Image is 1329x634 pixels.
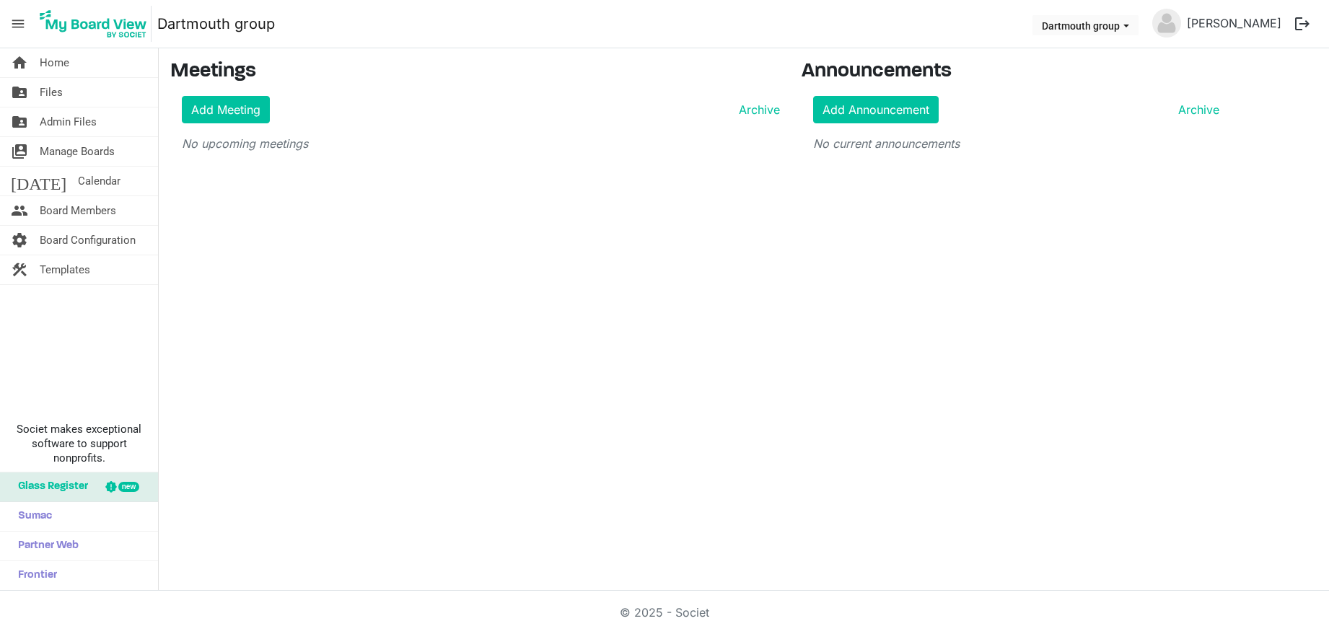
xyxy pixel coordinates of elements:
[11,226,28,255] span: settings
[40,137,115,166] span: Manage Boards
[11,78,28,107] span: folder_shared
[813,135,1219,152] p: No current announcements
[1152,9,1181,38] img: no-profile-picture.svg
[78,167,120,195] span: Calendar
[11,167,66,195] span: [DATE]
[1181,9,1287,38] a: [PERSON_NAME]
[11,502,52,531] span: Sumac
[11,48,28,77] span: home
[11,196,28,225] span: people
[40,226,136,255] span: Board Configuration
[40,255,90,284] span: Templates
[11,472,88,501] span: Glass Register
[35,6,152,42] img: My Board View Logo
[182,135,780,152] p: No upcoming meetings
[11,561,57,590] span: Frontier
[40,196,116,225] span: Board Members
[1032,15,1139,35] button: Dartmouth group dropdownbutton
[11,255,28,284] span: construction
[733,101,780,118] a: Archive
[40,78,63,107] span: Files
[802,60,1231,84] h3: Announcements
[35,6,157,42] a: My Board View Logo
[620,605,709,620] a: © 2025 - Societ
[6,422,152,465] span: Societ makes exceptional software to support nonprofits.
[182,96,270,123] a: Add Meeting
[157,9,275,38] a: Dartmouth group
[170,60,780,84] h3: Meetings
[40,48,69,77] span: Home
[813,96,939,123] a: Add Announcement
[118,482,139,492] div: new
[1287,9,1317,39] button: logout
[4,10,32,38] span: menu
[40,107,97,136] span: Admin Files
[1172,101,1219,118] a: Archive
[11,137,28,166] span: switch_account
[11,107,28,136] span: folder_shared
[11,532,79,560] span: Partner Web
